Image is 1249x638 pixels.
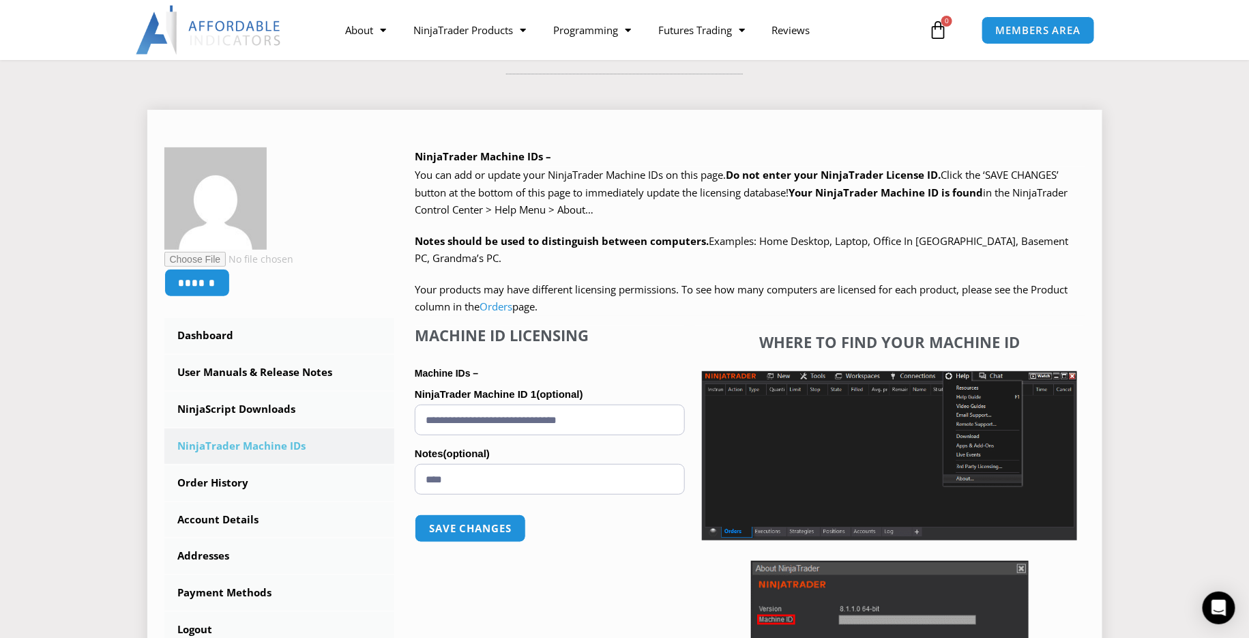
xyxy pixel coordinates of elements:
span: (optional) [536,388,583,400]
b: Do not enter your NinjaTrader License ID. [726,168,941,182]
span: (optional) [443,448,490,459]
a: Order History [164,465,395,501]
a: NinjaTrader Machine IDs [164,429,395,464]
nav: Menu [332,14,925,46]
span: Examples: Home Desktop, Laptop, Office In [GEOGRAPHIC_DATA], Basement PC, Grandma’s PC. [415,234,1068,265]
label: Notes [415,444,685,464]
a: Futures Trading [645,14,759,46]
h4: Machine ID Licensing [415,326,685,344]
a: About [332,14,400,46]
img: LogoAI | Affordable Indicators – NinjaTrader [136,5,282,55]
a: Programming [540,14,645,46]
a: 0 [908,10,968,50]
a: Account Details [164,502,395,538]
img: Screenshot 2025-01-17 1155544 | Affordable Indicators – NinjaTrader [702,371,1077,540]
a: Orders [480,300,512,313]
a: Reviews [759,14,824,46]
button: Save changes [415,514,526,542]
a: Addresses [164,538,395,574]
span: Your products may have different licensing permissions. To see how many computers are licensed fo... [415,282,1068,314]
span: MEMBERS AREA [996,25,1081,35]
a: Payment Methods [164,575,395,611]
strong: Your NinjaTrader Machine ID is found [789,186,983,199]
b: NinjaTrader Machine IDs – [415,149,551,163]
label: NinjaTrader Machine ID 1 [415,384,685,405]
img: b815e2aeb0e08bc03ea460382ae0ca223a9203a4ba2502b8132a8ba5cc05fd50 [164,147,267,250]
h4: Where to find your Machine ID [702,333,1077,351]
span: 0 [941,16,952,27]
span: You can add or update your NinjaTrader Machine IDs on this page. [415,168,726,182]
span: Click the ‘SAVE CHANGES’ button at the bottom of this page to immediately update the licensing da... [415,168,1068,216]
strong: Notes should be used to distinguish between computers. [415,234,709,248]
div: Open Intercom Messenger [1203,592,1235,624]
a: NinjaScript Downloads [164,392,395,427]
strong: Machine IDs – [415,368,478,379]
a: Dashboard [164,318,395,353]
a: MEMBERS AREA [982,16,1096,44]
a: NinjaTrader Products [400,14,540,46]
a: User Manuals & Release Notes [164,355,395,390]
